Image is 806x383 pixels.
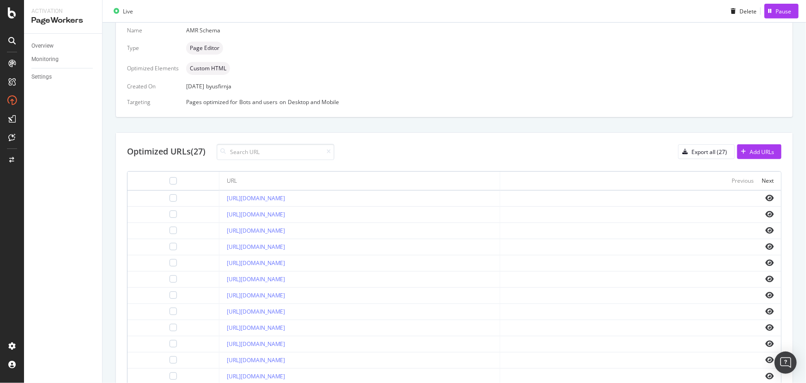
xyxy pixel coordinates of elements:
[765,291,774,299] i: eye
[186,62,230,75] div: neutral label
[776,7,791,15] div: Pause
[31,72,96,82] a: Settings
[765,308,774,315] i: eye
[31,41,54,51] div: Overview
[765,194,774,202] i: eye
[765,275,774,283] i: eye
[190,45,219,51] span: Page Editor
[227,275,285,283] a: [URL][DOMAIN_NAME]
[31,55,59,64] div: Monitoring
[764,4,799,19] button: Pause
[765,227,774,234] i: eye
[762,175,774,186] button: Next
[765,372,774,380] i: eye
[765,324,774,331] i: eye
[227,210,285,218] a: [URL][DOMAIN_NAME]
[190,66,226,71] span: Custom HTML
[127,82,179,90] div: Created On
[765,243,774,250] i: eye
[31,72,52,82] div: Settings
[239,98,278,106] div: Bots and users
[227,227,285,235] a: [URL][DOMAIN_NAME]
[186,42,223,55] div: neutral label
[31,15,95,26] div: PageWorkers
[227,308,285,315] a: [URL][DOMAIN_NAME]
[227,356,285,364] a: [URL][DOMAIN_NAME]
[206,82,231,90] div: by usfirnja
[227,177,237,185] div: URL
[127,64,179,72] div: Optimized Elements
[227,324,285,332] a: [URL][DOMAIN_NAME]
[678,144,735,159] button: Export all (27)
[227,194,285,202] a: [URL][DOMAIN_NAME]
[227,372,285,380] a: [URL][DOMAIN_NAME]
[186,98,782,106] div: Pages optimized for on
[227,340,285,348] a: [URL][DOMAIN_NAME]
[217,144,334,160] input: Search URL
[31,7,95,15] div: Activation
[775,352,797,374] div: Open Intercom Messenger
[737,144,782,159] button: Add URLs
[762,177,774,185] div: Next
[765,259,774,266] i: eye
[732,175,754,186] button: Previous
[750,148,774,156] div: Add URLs
[739,7,757,15] div: Delete
[31,55,96,64] a: Monitoring
[31,41,96,51] a: Overview
[732,177,754,185] div: Previous
[288,98,339,106] div: Desktop and Mobile
[227,243,285,251] a: [URL][DOMAIN_NAME]
[765,340,774,347] i: eye
[186,26,782,34] div: AMR Schema
[127,98,179,106] div: Targeting
[227,259,285,267] a: [URL][DOMAIN_NAME]
[127,146,206,158] div: Optimized URLs (27)
[127,26,179,34] div: Name
[227,291,285,299] a: [URL][DOMAIN_NAME]
[765,356,774,364] i: eye
[186,82,782,90] div: [DATE]
[691,148,727,156] div: Export all (27)
[765,210,774,218] i: eye
[123,7,133,15] div: Live
[127,44,179,52] div: Type
[727,4,757,19] button: Delete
